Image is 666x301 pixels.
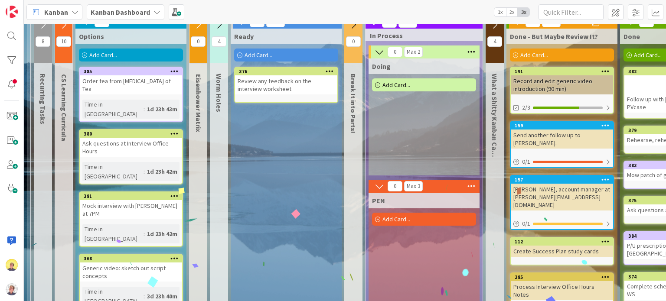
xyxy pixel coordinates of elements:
[194,74,203,132] span: Eisenhower Matrix
[80,130,182,138] div: 380
[79,129,183,184] a: 380Ask questions at Interview Office HoursTime in [GEOGRAPHIC_DATA]:1d 23h 42m
[6,283,18,295] img: avatar
[511,281,613,300] div: Process Interview Office Hours Notes
[6,6,18,18] img: Visit kanbanzone.com
[372,62,391,71] span: Doing
[382,215,410,223] span: Add Card...
[349,74,358,133] span: Break It into Parts!
[191,36,206,47] span: 0
[511,129,613,149] div: Send another follow up to [PERSON_NAME].
[80,68,182,75] div: 385
[235,68,337,94] div: 376Review any feedback on the interview worksheet
[515,123,613,129] div: 159
[215,74,223,112] span: Worm Holes
[539,4,604,20] input: Quick Filter...
[80,192,182,219] div: 381Mock interview with [PERSON_NAME] at 7PM
[511,176,613,210] div: 157[PERSON_NAME], account manager at [PERSON_NAME][EMAIL_ADDRESS][DOMAIN_NAME]
[56,36,71,47] span: 10
[44,7,68,17] span: Kanban
[515,68,613,74] div: 191
[39,74,47,124] span: Recurring Tasks
[511,273,613,281] div: 285
[245,51,272,59] span: Add Card...
[234,67,338,103] a: 376Review any feedback on the interview worksheet
[510,32,598,41] span: Done - But Maybe Review It?
[388,47,402,57] span: 0
[82,224,144,243] div: Time in [GEOGRAPHIC_DATA]
[518,8,529,16] span: 3x
[522,219,530,228] span: 0 / 1
[269,20,282,24] div: Max 3
[84,193,182,199] div: 381
[239,68,337,74] div: 376
[145,229,180,239] div: 1d 23h 42m
[634,51,662,59] span: Add Card...
[407,50,420,54] div: Max 2
[145,104,180,114] div: 1d 23h 43m
[511,176,613,184] div: 157
[82,100,144,119] div: Time in [GEOGRAPHIC_DATA]
[84,256,182,262] div: 368
[407,184,420,188] div: Max 3
[515,177,613,183] div: 157
[510,67,614,114] a: 191Record and edit generic video introduction (90 min)2/3
[511,75,613,94] div: Record and edit generic video introduction (90 min)
[388,181,402,191] span: 0
[82,162,144,181] div: Time in [GEOGRAPHIC_DATA]
[511,184,613,210] div: [PERSON_NAME], account manager at [PERSON_NAME][EMAIL_ADDRESS][DOMAIN_NAME]
[494,8,506,16] span: 1x
[80,200,182,219] div: Mock interview with [PERSON_NAME] at 7PM
[515,239,613,245] div: 112
[80,138,182,157] div: Ask questions at Interview Office Hours
[80,255,182,282] div: 368Generic video: sketch out script concepts
[382,81,410,89] span: Add Card...
[511,246,613,257] div: Create Success Plan study cards
[144,104,145,114] span: :
[515,274,613,280] div: 285
[79,32,104,41] span: Options
[511,238,613,257] div: 112Create Success Plan study cards
[522,103,530,112] span: 2/3
[372,196,385,205] span: PEN
[520,51,548,59] span: Add Card...
[624,32,640,41] span: Done
[91,8,150,16] b: Kanban Dashboard
[511,218,613,229] div: 0/1
[80,68,182,94] div: 385Order tea from [MEDICAL_DATA] of Tea
[510,175,614,230] a: 157[PERSON_NAME], account manager at [PERSON_NAME][EMAIL_ADDRESS][DOMAIN_NAME]0/1
[145,167,180,176] div: 1d 23h 42m
[506,8,518,16] span: 2x
[144,291,145,301] span: :
[235,68,337,75] div: 376
[511,68,613,94] div: 191Record and edit generic video introduction (90 min)
[212,36,226,47] span: 4
[80,192,182,200] div: 381
[79,191,183,247] a: 381Mock interview with [PERSON_NAME] at 7PMTime in [GEOGRAPHIC_DATA]:1d 23h 42m
[84,131,182,137] div: 380
[511,122,613,149] div: 159Send another follow up to [PERSON_NAME].
[145,291,180,301] div: 3d 23h 40m
[80,130,182,157] div: 380Ask questions at Interview Office Hours
[346,36,361,47] span: 0
[545,20,558,24] div: Max 8
[490,74,499,159] span: What a Shitty Kanban Card!
[80,262,182,282] div: Generic video: sketch out script concepts
[36,36,50,47] span: 8
[6,259,18,271] img: JW
[401,20,415,25] div: Max 5
[144,167,145,176] span: :
[235,75,337,94] div: Review any feedback on the interview worksheet
[511,238,613,246] div: 112
[80,75,182,94] div: Order tea from [MEDICAL_DATA] of Tea
[510,237,614,265] a: 112Create Success Plan study cards
[370,31,472,40] span: In Process
[84,68,182,74] div: 385
[487,36,502,47] span: 4
[60,74,69,141] span: CS Learning Curricula
[511,156,613,167] div: 0/1
[510,121,614,168] a: 159Send another follow up to [PERSON_NAME].0/1
[511,122,613,129] div: 159
[144,229,145,239] span: :
[511,273,613,300] div: 285Process Interview Office Hours Notes
[89,51,117,59] span: Add Card...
